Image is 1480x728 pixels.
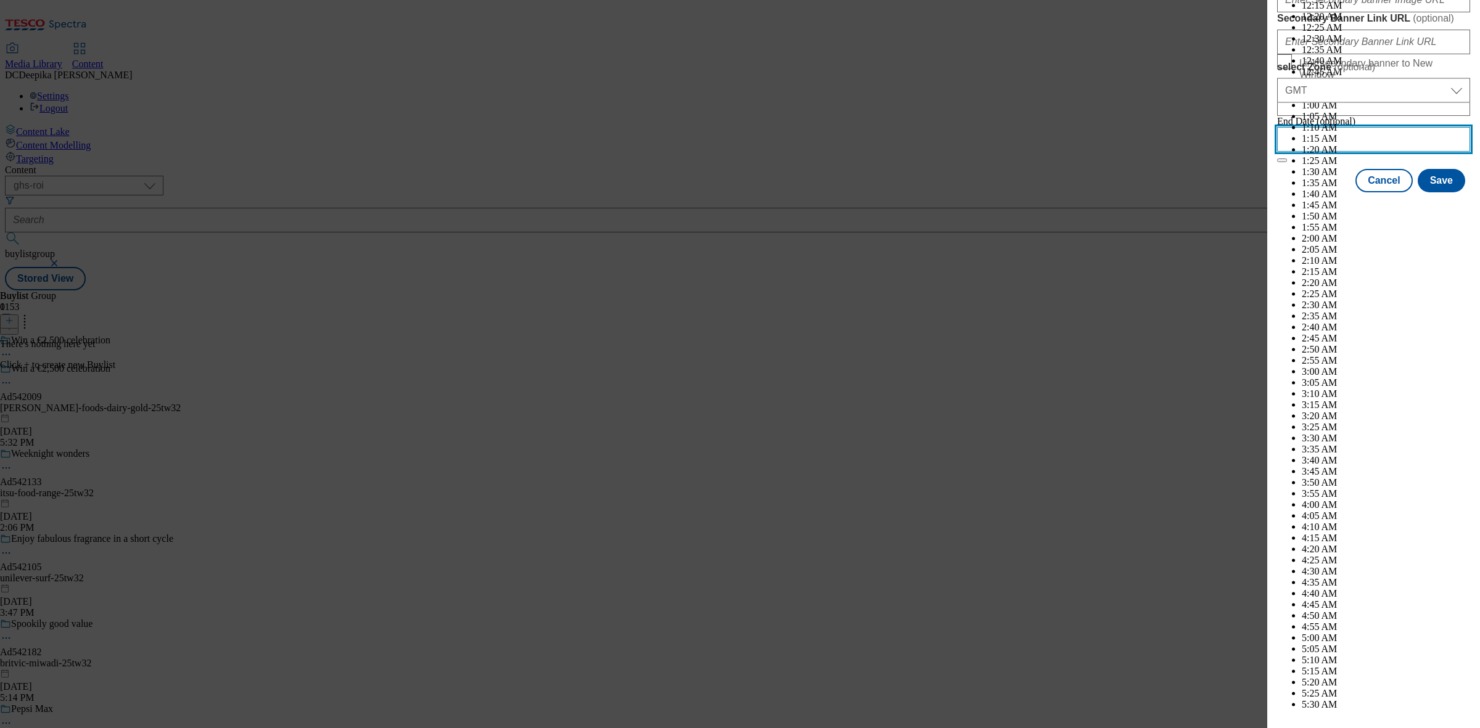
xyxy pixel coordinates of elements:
li: 2:25 AM [1302,288,1470,300]
li: 3:05 AM [1302,377,1470,388]
li: 1:20 AM [1302,144,1470,155]
li: 2:30 AM [1302,300,1470,311]
li: 4:40 AM [1302,588,1470,599]
li: 3:45 AM [1302,466,1470,477]
li: 4:00 AM [1302,499,1470,510]
li: 12:25 AM [1302,22,1470,33]
li: 2:35 AM [1302,311,1470,322]
li: 1:45 AM [1302,200,1470,211]
li: 1:10 AM [1302,122,1470,133]
li: 1:05 AM [1302,111,1470,122]
li: 2:10 AM [1302,255,1470,266]
li: 4:20 AM [1302,544,1470,555]
li: 3:35 AM [1302,444,1470,455]
li: 3:25 AM [1302,422,1470,433]
li: 3:10 AM [1302,388,1470,399]
input: Enter Date [1277,91,1470,116]
li: 4:35 AM [1302,577,1470,588]
li: 4:50 AM [1302,610,1470,621]
span: ( optional ) [1334,62,1375,72]
li: 1:50 AM [1302,211,1470,222]
li: 4:45 AM [1302,599,1470,610]
li: 3:30 AM [1302,433,1470,444]
li: 5:10 AM [1302,655,1470,666]
li: 3:00 AM [1302,366,1470,377]
li: 12:35 AM [1302,44,1470,55]
li: 2:15 AM [1302,266,1470,277]
li: 4:05 AM [1302,510,1470,521]
li: 12:20 AM [1302,11,1470,22]
li: 5:00 AM [1302,632,1470,644]
li: 1:15 AM [1302,133,1470,144]
li: 2:40 AM [1302,322,1470,333]
input: Enter Date [1277,127,1470,152]
li: 3:15 AM [1302,399,1470,411]
li: 2:00 AM [1302,233,1470,244]
li: 4:55 AM [1302,621,1470,632]
li: 3:50 AM [1302,477,1470,488]
li: 2:50 AM [1302,344,1470,355]
li: 1:25 AM [1302,155,1470,166]
li: 12:30 AM [1302,33,1470,44]
li: 5:35 AM [1302,710,1470,721]
li: 1:35 AM [1302,178,1470,189]
li: 5:15 AM [1302,666,1470,677]
label: select Zone [1277,61,1470,73]
button: Cancel [1355,169,1412,192]
li: 2:20 AM [1302,277,1470,288]
li: 1:55 AM [1302,222,1470,233]
li: 3:20 AM [1302,411,1470,422]
span: End Date (optional) [1277,116,1355,126]
li: 3:55 AM [1302,488,1470,499]
li: 2:55 AM [1302,355,1470,366]
li: 4:30 AM [1302,566,1470,577]
li: 1:30 AM [1302,166,1470,178]
li: 4:15 AM [1302,533,1470,544]
li: 4:10 AM [1302,521,1470,533]
li: 2:45 AM [1302,333,1470,344]
li: 3:40 AM [1302,455,1470,466]
button: Save [1418,169,1465,192]
li: 12:40 AM [1302,55,1470,67]
li: 4:25 AM [1302,555,1470,566]
li: 5:05 AM [1302,644,1470,655]
li: 5:30 AM [1302,699,1470,710]
li: 5:25 AM [1302,688,1470,699]
li: 5:20 AM [1302,677,1470,688]
li: 1:40 AM [1302,189,1470,200]
li: 2:05 AM [1302,244,1470,255]
li: 1:00 AM [1302,100,1470,111]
